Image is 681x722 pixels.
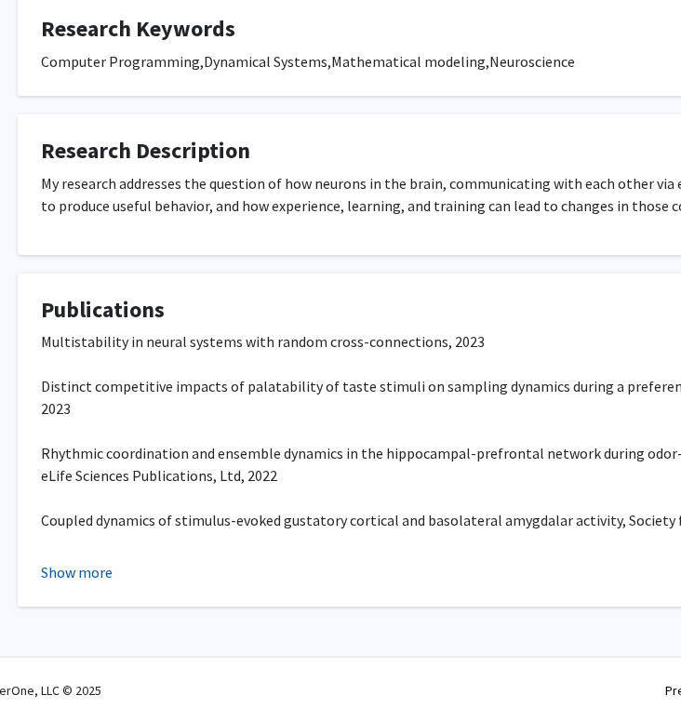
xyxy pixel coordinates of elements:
[41,561,113,583] button: Show more
[41,332,485,351] span: Multistability in neural systems with random cross-connections, 2023
[14,638,79,708] iframe: Chat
